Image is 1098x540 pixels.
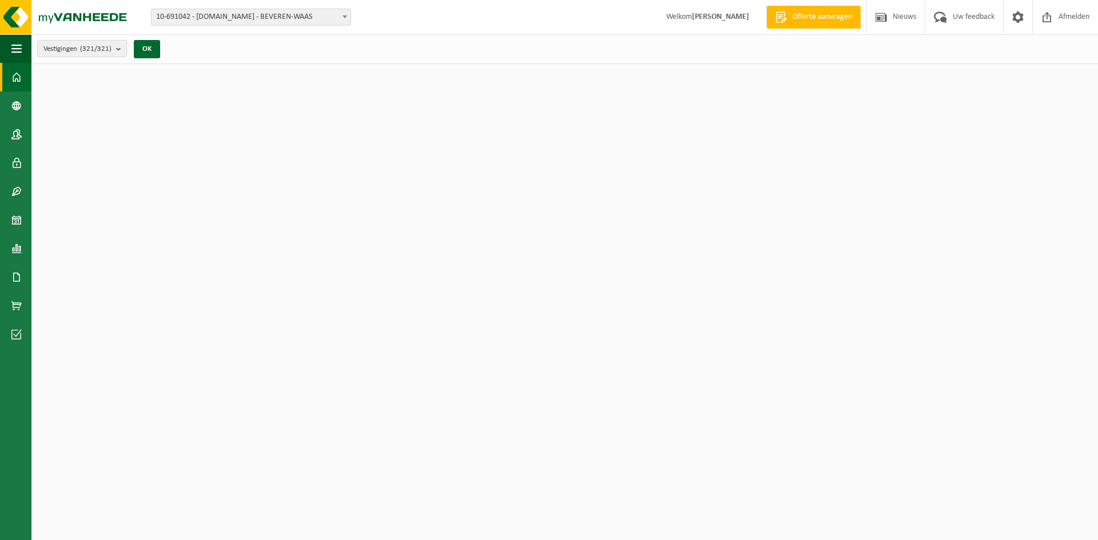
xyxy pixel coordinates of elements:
[37,40,127,57] button: Vestigingen(321/321)
[151,9,351,26] span: 10-691042 - LAMMERTYN.NET - BEVEREN-WAAS
[766,6,861,29] a: Offerte aanvragen
[692,13,749,21] strong: [PERSON_NAME]
[43,41,112,58] span: Vestigingen
[152,9,351,25] span: 10-691042 - LAMMERTYN.NET - BEVEREN-WAAS
[80,45,112,53] count: (321/321)
[790,11,855,23] span: Offerte aanvragen
[134,40,160,58] button: OK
